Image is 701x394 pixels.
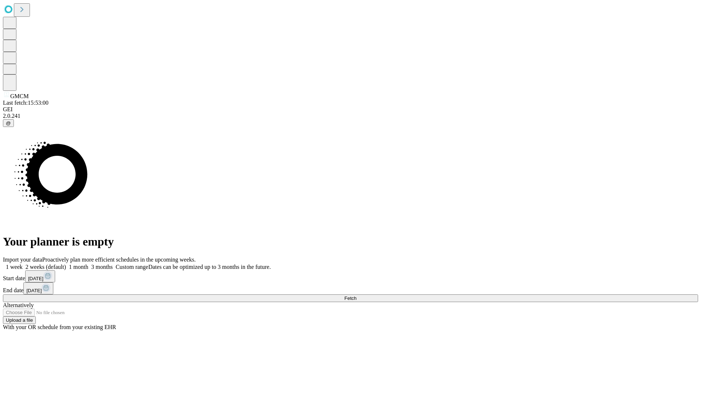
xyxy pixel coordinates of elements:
[344,295,356,301] span: Fetch
[148,264,271,270] span: Dates can be optimized up to 3 months in the future.
[23,282,53,294] button: [DATE]
[3,324,116,330] span: With your OR schedule from your existing EHR
[3,316,36,324] button: Upload a file
[26,288,42,293] span: [DATE]
[3,270,698,282] div: Start date
[3,256,42,263] span: Import your data
[28,276,43,281] span: [DATE]
[3,235,698,248] h1: Your planner is empty
[3,302,34,308] span: Alternatively
[26,264,66,270] span: 2 weeks (default)
[3,294,698,302] button: Fetch
[3,106,698,113] div: GEI
[6,120,11,126] span: @
[116,264,148,270] span: Custom range
[3,113,698,119] div: 2.0.241
[69,264,88,270] span: 1 month
[3,100,49,106] span: Last fetch: 15:53:00
[3,119,14,127] button: @
[6,264,23,270] span: 1 week
[91,264,113,270] span: 3 months
[42,256,196,263] span: Proactively plan more efficient schedules in the upcoming weeks.
[25,270,55,282] button: [DATE]
[10,93,29,99] span: GMCM
[3,282,698,294] div: End date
